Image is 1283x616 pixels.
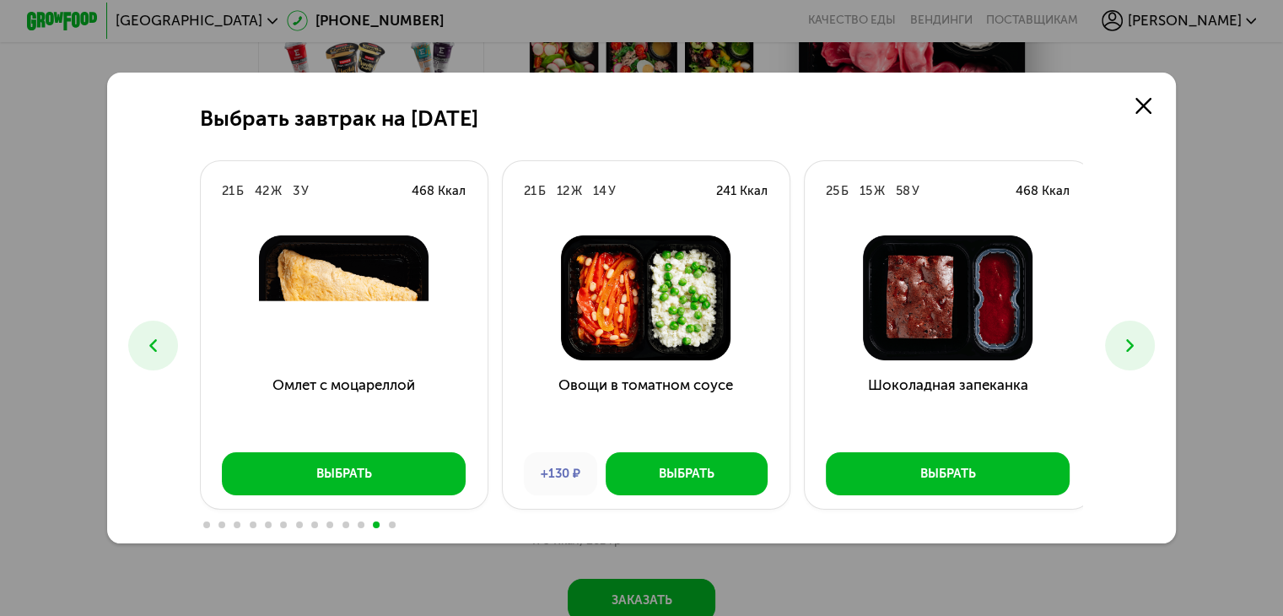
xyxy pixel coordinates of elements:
h3: Омлет с моцареллой [201,375,488,439]
div: Ж [271,182,282,200]
button: Выбрать [826,452,1070,495]
div: 21 [524,182,536,200]
div: 14 [593,182,606,200]
h3: Шоколадная запеканка [805,375,1092,439]
h2: Выбрать завтрак на [DATE] [200,106,478,132]
div: Б [538,182,546,200]
div: Б [236,182,244,200]
div: 42 [255,182,269,200]
div: 241 Ккал [716,182,768,200]
div: 25 [826,182,839,200]
div: У [912,182,919,200]
div: Выбрать [659,465,714,483]
div: 12 [557,182,569,200]
div: 3 [293,182,299,200]
img: Овощи в томатном соусе [516,235,774,360]
div: Выбрать [316,465,372,483]
div: 58 [896,182,910,200]
h3: Овощи в томатном соусе [503,375,790,439]
div: У [301,182,309,200]
div: 21 [222,182,234,200]
img: Омлет с моцареллой [214,235,472,360]
img: Шоколадная запеканка [818,235,1076,360]
button: Выбрать [606,452,768,495]
div: 468 Ккал [1016,182,1070,200]
div: Ж [571,182,582,200]
div: Б [841,182,849,200]
div: +130 ₽ [524,452,597,495]
div: 468 Ккал [412,182,466,200]
button: Выбрать [222,452,466,495]
div: Выбрать [920,465,976,483]
div: У [608,182,616,200]
div: Ж [874,182,885,200]
div: 15 [860,182,872,200]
